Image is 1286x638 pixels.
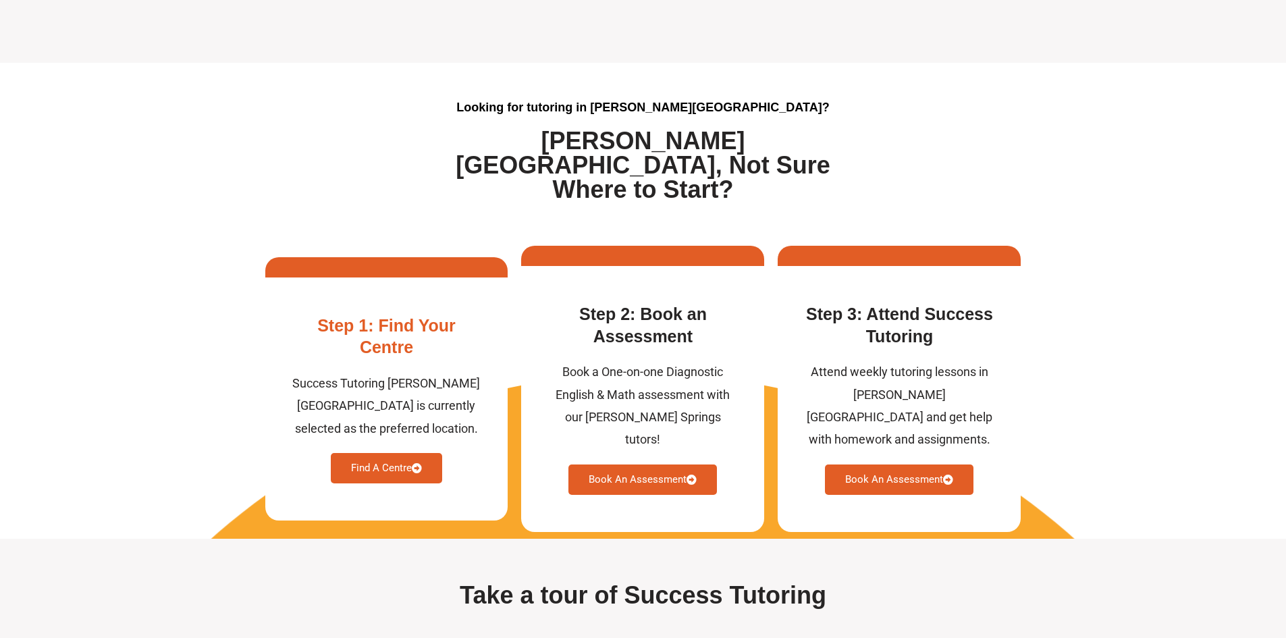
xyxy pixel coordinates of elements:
[825,464,973,495] a: Book An Assessment
[435,129,851,202] h1: [PERSON_NAME][GEOGRAPHIC_DATA], Not Sure Where to Start?
[805,361,994,451] div: Attend weekly tutoring lessons in [PERSON_NAME][GEOGRAPHIC_DATA] and get help with homework and a...
[548,303,737,347] h3: Step 2: Book an Assessment
[568,464,717,495] a: Book An Assessment
[435,100,851,115] h2: Looking for tutoring in [PERSON_NAME][GEOGRAPHIC_DATA]?
[805,303,994,347] h3: Step 3: Attend Success Tutoring
[331,453,442,483] a: Find A Centre
[292,372,481,440] div: Success Tutoring [PERSON_NAME][GEOGRAPHIC_DATA] is currently selected as the preferred location.
[1061,485,1286,638] iframe: Chat Widget
[292,315,481,358] h3: Step 1: Find Your Centre
[300,580,986,612] h2: Take a tour of Success Tutoring
[548,361,737,451] div: Book a One-on-one Diagnostic English & Math assessment with our [PERSON_NAME] Springs tutors!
